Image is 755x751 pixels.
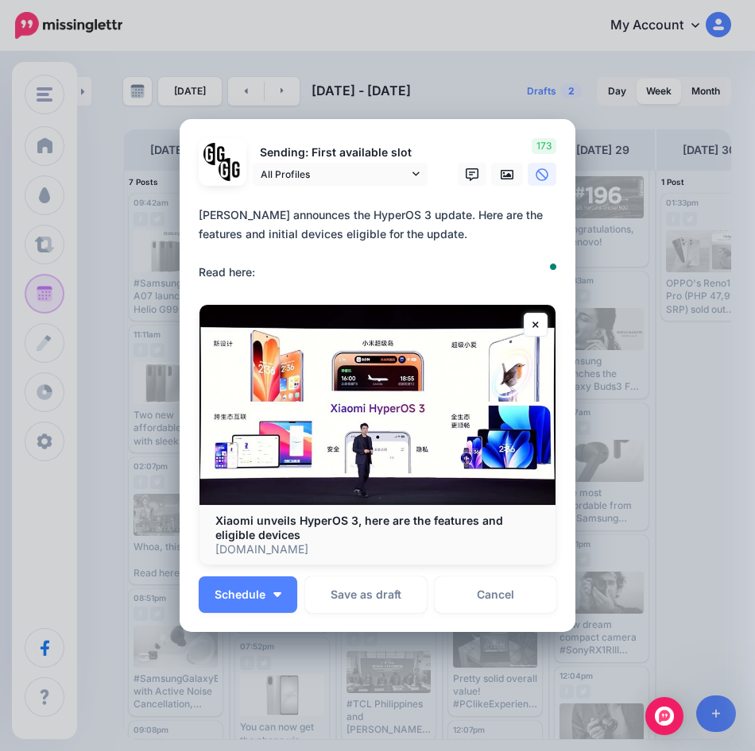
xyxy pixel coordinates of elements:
[203,143,226,166] img: 353459792_649996473822713_4483302954317148903_n-bsa138318.png
[215,589,265,600] span: Schedule
[435,576,556,613] a: Cancel
[215,542,540,557] p: [DOMAIN_NAME]
[199,206,564,282] textarea: To enrich screen reader interactions, please activate Accessibility in Grammarly extension settings
[199,305,556,505] img: Xiaomi unveils HyperOS 3, here are the features and eligible devices
[253,163,428,186] a: All Profiles
[305,576,427,613] button: Save as draft
[261,166,408,183] span: All Profiles
[645,697,683,735] div: Open Intercom Messenger
[532,138,556,154] span: 173
[199,206,564,282] div: [PERSON_NAME] announces the HyperOS 3 update. Here are the features and initial devices eligible ...
[199,576,297,613] button: Schedule
[253,144,428,162] p: Sending: First available slot
[215,514,503,541] b: Xiaomi unveils HyperOS 3, here are the features and eligible devices
[273,592,281,597] img: arrow-down-white.png
[219,158,242,181] img: JT5sWCfR-79925.png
